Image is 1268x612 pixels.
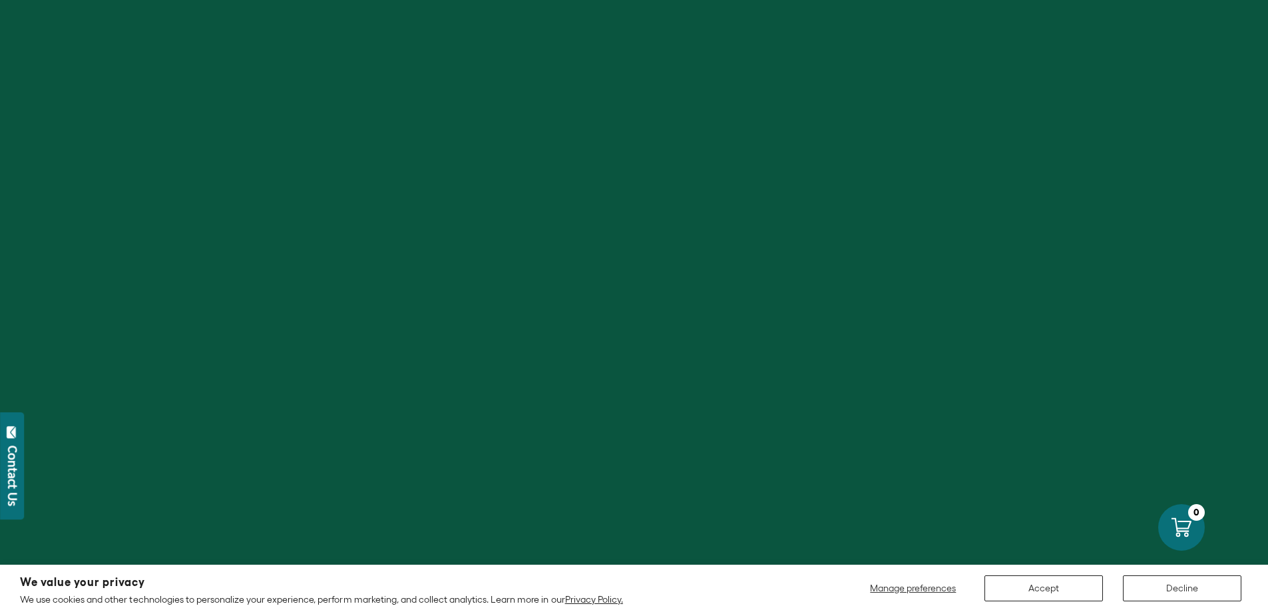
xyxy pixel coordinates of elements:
[20,577,623,588] h2: We value your privacy
[984,575,1103,601] button: Accept
[1188,504,1205,521] div: 0
[862,575,964,601] button: Manage preferences
[20,593,623,605] p: We use cookies and other technologies to personalize your experience, perform marketing, and coll...
[870,583,956,593] span: Manage preferences
[1123,575,1241,601] button: Decline
[565,594,623,605] a: Privacy Policy.
[6,446,19,506] div: Contact Us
